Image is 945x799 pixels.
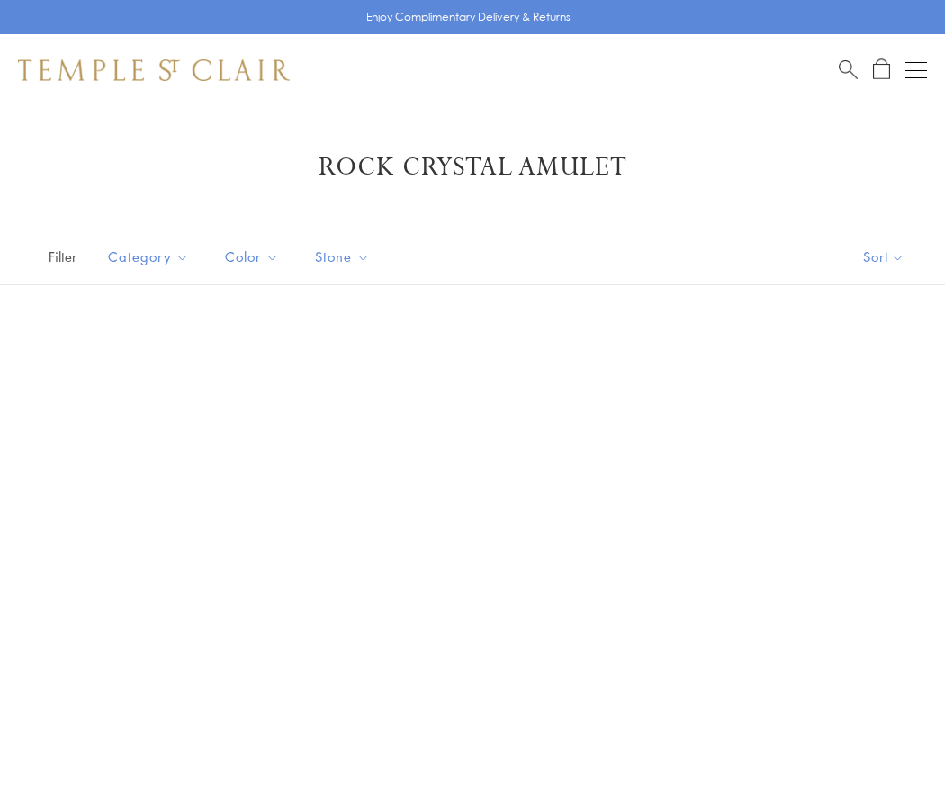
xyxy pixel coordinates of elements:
[18,59,290,81] img: Temple St. Clair
[94,237,202,277] button: Category
[366,8,571,26] p: Enjoy Complimentary Delivery & Returns
[45,151,900,184] h1: Rock Crystal Amulet
[823,229,945,284] button: Show sort by
[306,246,383,268] span: Stone
[905,59,927,81] button: Open navigation
[873,58,890,81] a: Open Shopping Bag
[301,237,383,277] button: Stone
[211,237,292,277] button: Color
[839,58,858,81] a: Search
[216,246,292,268] span: Color
[99,246,202,268] span: Category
